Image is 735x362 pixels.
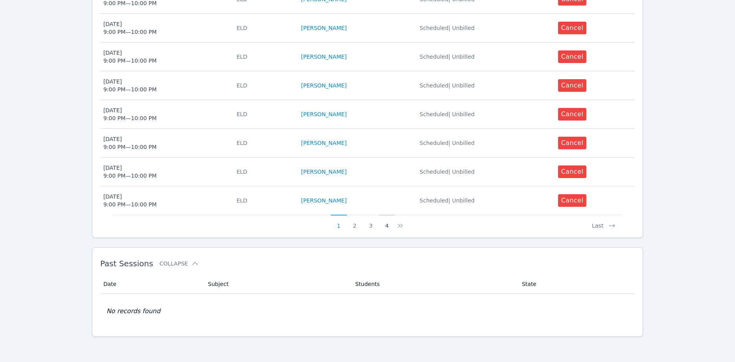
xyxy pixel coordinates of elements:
[103,106,157,122] div: [DATE] 9:00 PM — 10:00 PM
[103,78,157,93] div: [DATE] 9:00 PM — 10:00 PM
[236,139,291,147] div: ELD
[100,100,635,129] tr: [DATE]9:00 PM—10:00 PMELD[PERSON_NAME]Scheduled| UnbilledCancel
[301,110,347,118] a: [PERSON_NAME]
[236,24,291,32] div: ELD
[363,215,379,230] button: 3
[236,168,291,176] div: ELD
[301,168,347,176] a: [PERSON_NAME]
[586,215,622,230] button: Last
[100,259,153,268] span: Past Sessions
[420,54,475,60] span: Scheduled | Unbilled
[350,275,517,294] th: Students
[159,260,199,267] button: Collapse
[103,193,157,208] div: [DATE] 9:00 PM — 10:00 PM
[301,53,347,61] a: [PERSON_NAME]
[517,275,635,294] th: State
[420,82,475,89] span: Scheduled | Unbilled
[100,294,635,329] td: No records found
[331,215,347,230] button: 1
[236,53,291,61] div: ELD
[103,164,157,180] div: [DATE] 9:00 PM — 10:00 PM
[558,165,587,178] button: Cancel
[379,215,395,230] button: 4
[420,140,475,146] span: Scheduled | Unbilled
[420,111,475,117] span: Scheduled | Unbilled
[100,14,635,43] tr: [DATE]9:00 PM—10:00 PMELD[PERSON_NAME]Scheduled| UnbilledCancel
[558,108,587,121] button: Cancel
[558,22,587,34] button: Cancel
[100,129,635,158] tr: [DATE]9:00 PM—10:00 PMELD[PERSON_NAME]Scheduled| UnbilledCancel
[301,197,347,204] a: [PERSON_NAME]
[100,71,635,100] tr: [DATE]9:00 PM—10:00 PMELD[PERSON_NAME]Scheduled| UnbilledCancel
[236,110,291,118] div: ELD
[558,50,587,63] button: Cancel
[236,82,291,89] div: ELD
[420,25,475,31] span: Scheduled | Unbilled
[100,43,635,71] tr: [DATE]9:00 PM—10:00 PMELD[PERSON_NAME]Scheduled| UnbilledCancel
[301,24,347,32] a: [PERSON_NAME]
[100,275,203,294] th: Date
[347,215,363,230] button: 2
[236,197,291,204] div: ELD
[103,20,157,36] div: [DATE] 9:00 PM — 10:00 PM
[420,197,475,204] span: Scheduled | Unbilled
[301,82,347,89] a: [PERSON_NAME]
[420,169,475,175] span: Scheduled | Unbilled
[558,137,587,149] button: Cancel
[558,194,587,207] button: Cancel
[100,186,635,215] tr: [DATE]9:00 PM—10:00 PMELD[PERSON_NAME]Scheduled| UnbilledCancel
[203,275,350,294] th: Subject
[558,79,587,92] button: Cancel
[103,135,157,151] div: [DATE] 9:00 PM — 10:00 PM
[301,139,347,147] a: [PERSON_NAME]
[103,49,157,65] div: [DATE] 9:00 PM — 10:00 PM
[100,158,635,186] tr: [DATE]9:00 PM—10:00 PMELD[PERSON_NAME]Scheduled| UnbilledCancel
